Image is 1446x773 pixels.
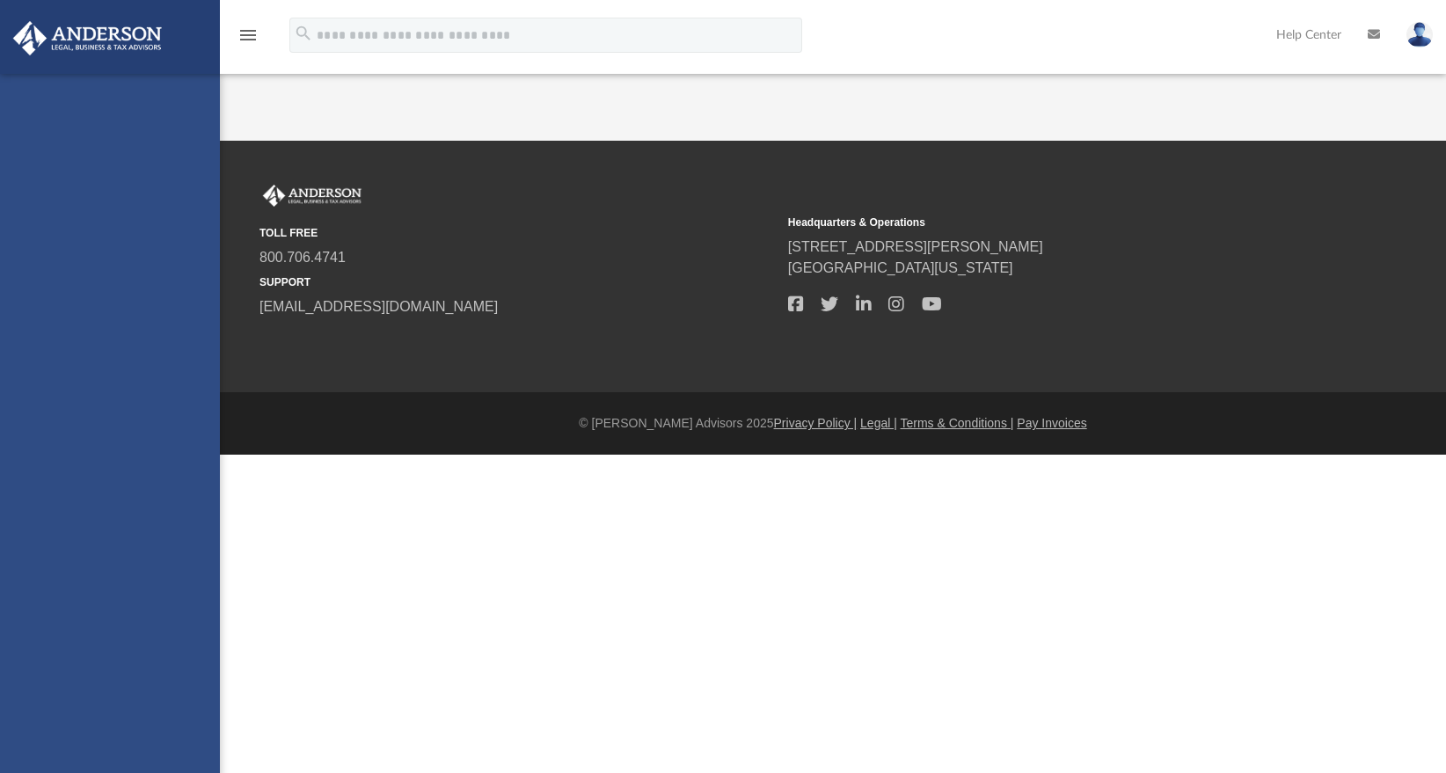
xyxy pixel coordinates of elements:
[237,33,259,46] a: menu
[788,260,1013,275] a: [GEOGRAPHIC_DATA][US_STATE]
[237,25,259,46] i: menu
[220,414,1446,433] div: © [PERSON_NAME] Advisors 2025
[294,24,313,43] i: search
[259,225,776,241] small: TOLL FREE
[774,416,858,430] a: Privacy Policy |
[8,21,167,55] img: Anderson Advisors Platinum Portal
[259,274,776,290] small: SUPPORT
[259,250,346,265] a: 800.706.4741
[1017,416,1086,430] a: Pay Invoices
[860,416,897,430] a: Legal |
[788,215,1304,230] small: Headquarters & Operations
[788,239,1043,254] a: [STREET_ADDRESS][PERSON_NAME]
[259,299,498,314] a: [EMAIL_ADDRESS][DOMAIN_NAME]
[901,416,1014,430] a: Terms & Conditions |
[1406,22,1433,47] img: User Pic
[259,185,365,208] img: Anderson Advisors Platinum Portal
